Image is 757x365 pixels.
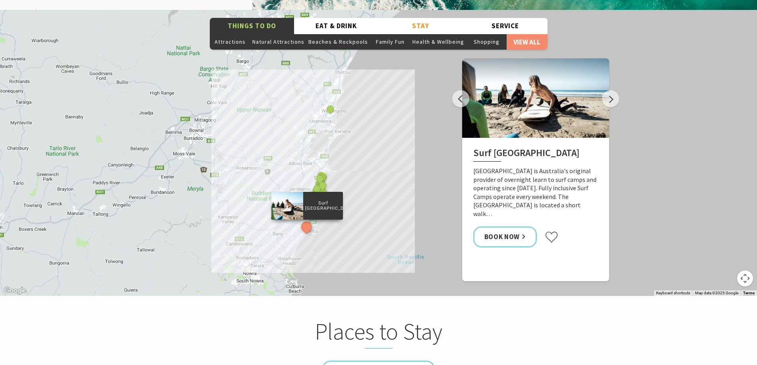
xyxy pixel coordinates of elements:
button: Service [463,18,548,34]
button: Health & Wellbeing [410,34,466,50]
button: Things To Do [210,18,294,34]
p: [GEOGRAPHIC_DATA] is Australia's original provider of overnight learn to surf camps and operating... [473,167,598,218]
button: See detail about Miss Zoe's School of Dance [325,104,335,115]
a: Book Now [473,226,537,247]
h2: Places to Stay [223,318,534,349]
button: Keyboard shortcuts [656,290,690,296]
button: Click to favourite Surf Camp Australia [545,231,558,243]
span: Map data ©2025 Google [695,291,738,295]
h2: Surf [GEOGRAPHIC_DATA] [473,147,598,162]
img: Google [2,286,28,296]
button: Natural Attractions [250,34,306,50]
button: Next [602,90,619,107]
button: Previous [452,90,469,107]
a: Open this area in Google Maps (opens a new window) [2,286,28,296]
button: Family Fun [370,34,410,50]
button: Eat & Drink [294,18,379,34]
button: See detail about Bombo Headland [317,180,327,191]
button: Beaches & Rockpools [306,34,370,50]
button: Attractions [210,34,250,50]
a: Terms (opens in new tab) [743,291,755,295]
button: Stay [379,18,463,34]
button: Map camera controls [737,270,753,286]
button: See detail about Surf Camp Australia [299,220,314,234]
button: Shopping [466,34,507,50]
a: View All [507,34,547,50]
p: Surf [GEOGRAPHIC_DATA] [303,199,343,212]
button: See detail about Kiama Golf Club [315,174,325,184]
